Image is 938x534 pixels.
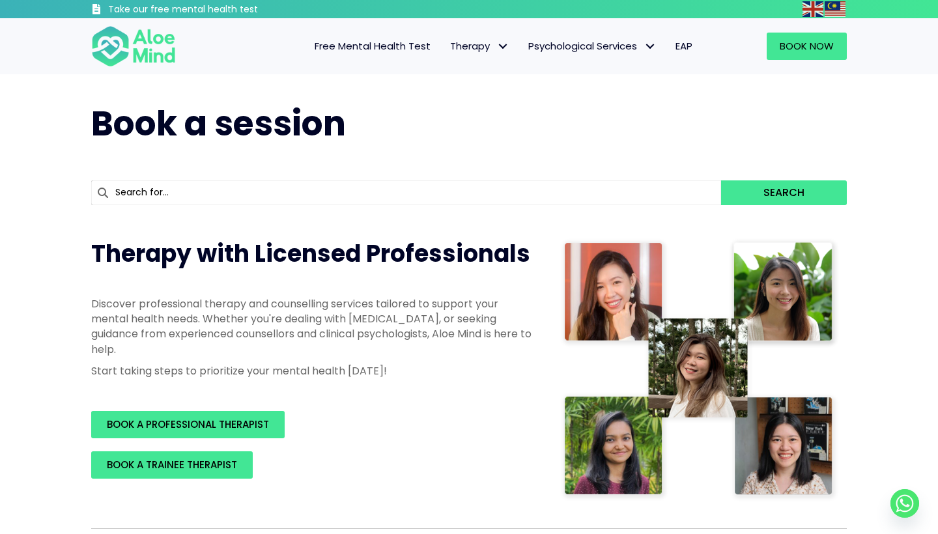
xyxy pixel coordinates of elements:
[528,39,656,53] span: Psychological Services
[91,296,534,357] p: Discover professional therapy and counselling services tailored to support your mental health nee...
[640,37,659,56] span: Psychological Services: submenu
[825,1,847,16] a: Malay
[305,33,440,60] a: Free Mental Health Test
[780,39,834,53] span: Book Now
[91,180,721,205] input: Search for...
[193,33,702,60] nav: Menu
[675,39,692,53] span: EAP
[440,33,519,60] a: TherapyTherapy: submenu
[721,180,847,205] button: Search
[107,458,237,471] span: BOOK A TRAINEE THERAPIST
[825,1,846,17] img: ms
[519,33,666,60] a: Psychological ServicesPsychological Services: submenu
[91,100,346,147] span: Book a session
[91,3,328,18] a: Take our free mental health test
[91,411,285,438] a: BOOK A PROFESSIONAL THERAPIST
[107,417,269,431] span: BOOK A PROFESSIONAL THERAPIST
[315,39,431,53] span: Free Mental Health Test
[803,1,825,16] a: English
[91,451,253,479] a: BOOK A TRAINEE THERAPIST
[803,1,823,17] img: en
[450,39,509,53] span: Therapy
[767,33,847,60] a: Book Now
[91,25,176,68] img: Aloe mind Logo
[560,238,839,502] img: Therapist collage
[666,33,702,60] a: EAP
[493,37,512,56] span: Therapy: submenu
[890,489,919,518] a: Whatsapp
[108,3,328,16] h3: Take our free mental health test
[91,363,534,378] p: Start taking steps to prioritize your mental health [DATE]!
[91,237,530,270] span: Therapy with Licensed Professionals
